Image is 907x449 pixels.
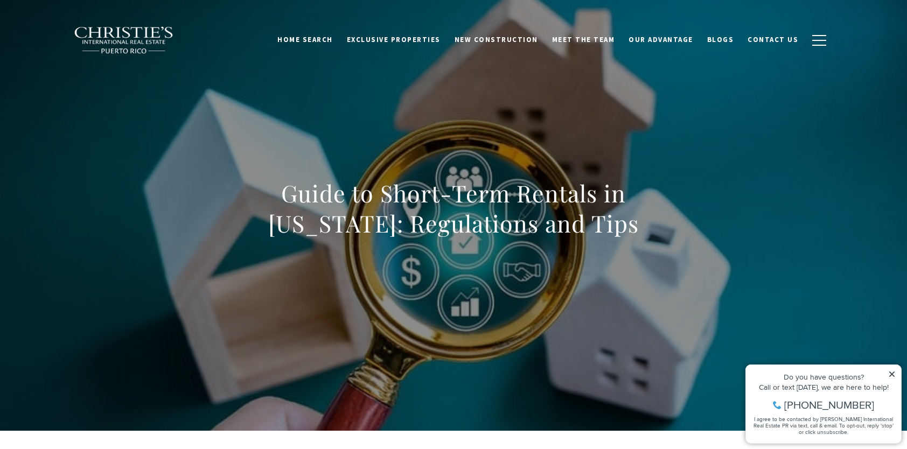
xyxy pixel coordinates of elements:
[545,30,622,50] a: Meet the Team
[44,51,134,61] span: [PHONE_NUMBER]
[707,35,734,44] span: Blogs
[629,35,693,44] span: Our Advantage
[13,66,154,87] span: I agree to be contacted by [PERSON_NAME] International Real Estate PR via text, call & email. To ...
[11,24,156,32] div: Do you have questions?
[448,30,545,50] a: New Construction
[11,34,156,42] div: Call or text [DATE], we are here to help!
[455,35,538,44] span: New Construction
[347,35,441,44] span: Exclusive Properties
[700,30,741,50] a: Blogs
[340,30,448,50] a: Exclusive Properties
[622,30,700,50] a: Our Advantage
[74,26,174,54] img: Christie's International Real Estate black text logo
[270,30,340,50] a: Home Search
[216,178,691,238] h1: Guide to Short-Term Rentals in [US_STATE]: Regulations and Tips
[748,35,798,44] span: Contact Us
